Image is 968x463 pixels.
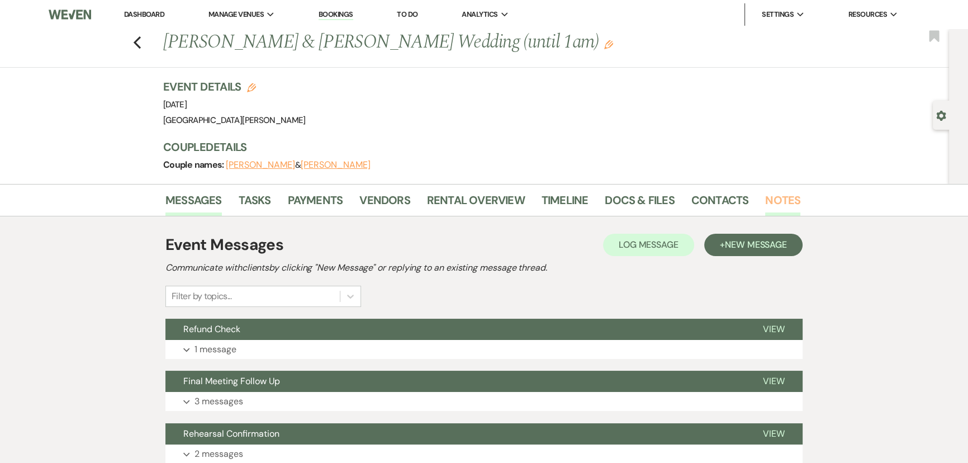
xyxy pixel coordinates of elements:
[208,9,264,20] span: Manage Venues
[936,110,946,120] button: Open lead details
[165,261,803,275] h2: Communicate with clients by clicking "New Message" or replying to an existing message thread.
[226,159,370,171] span: &
[462,9,497,20] span: Analytics
[765,191,800,216] a: Notes
[605,191,674,216] a: Docs & Files
[397,10,417,19] a: To Do
[183,375,280,387] span: Final Meeting Follow Up
[745,423,803,445] button: View
[763,428,785,440] span: View
[762,9,794,20] span: Settings
[763,375,785,387] span: View
[239,191,271,216] a: Tasks
[165,423,745,445] button: Rehearsal Confirmation
[848,9,887,20] span: Resources
[165,233,283,257] h1: Event Messages
[704,234,803,256] button: +New Message
[359,191,410,216] a: Vendors
[427,191,525,216] a: Rental Overview
[124,10,164,19] a: Dashboard
[604,39,613,49] button: Edit
[165,340,803,359] button: 1 message
[165,371,745,392] button: Final Meeting Follow Up
[691,191,749,216] a: Contacts
[49,3,91,26] img: Weven Logo
[288,191,343,216] a: Payments
[163,79,306,95] h3: Event Details
[301,160,370,169] button: [PERSON_NAME]
[725,239,787,251] span: New Message
[745,371,803,392] button: View
[163,29,664,56] h1: [PERSON_NAME] & [PERSON_NAME] Wedding (until 1am)
[163,139,789,155] h3: Couple Details
[172,290,231,303] div: Filter by topics...
[165,319,745,340] button: Refund Check
[183,323,240,335] span: Refund Check
[194,394,243,409] p: 3 messages
[226,160,295,169] button: [PERSON_NAME]
[542,191,589,216] a: Timeline
[763,323,785,335] span: View
[163,115,306,126] span: [GEOGRAPHIC_DATA][PERSON_NAME]
[163,159,226,171] span: Couple names:
[194,342,236,357] p: 1 message
[194,447,243,461] p: 2 messages
[165,392,803,411] button: 3 messages
[183,428,279,440] span: Rehearsal Confirmation
[319,10,353,20] a: Bookings
[745,319,803,340] button: View
[163,99,187,110] span: [DATE]
[165,191,222,216] a: Messages
[603,234,694,256] button: Log Message
[619,239,678,251] span: Log Message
